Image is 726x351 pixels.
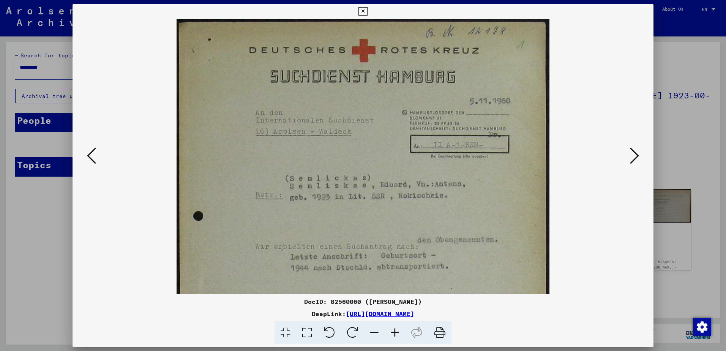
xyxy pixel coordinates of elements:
[73,297,653,306] div: DocID: 82560060 ([PERSON_NAME])
[693,318,711,336] img: Zustimmung ändern
[346,310,414,318] a: [URL][DOMAIN_NAME]
[73,309,653,318] div: DeepLink:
